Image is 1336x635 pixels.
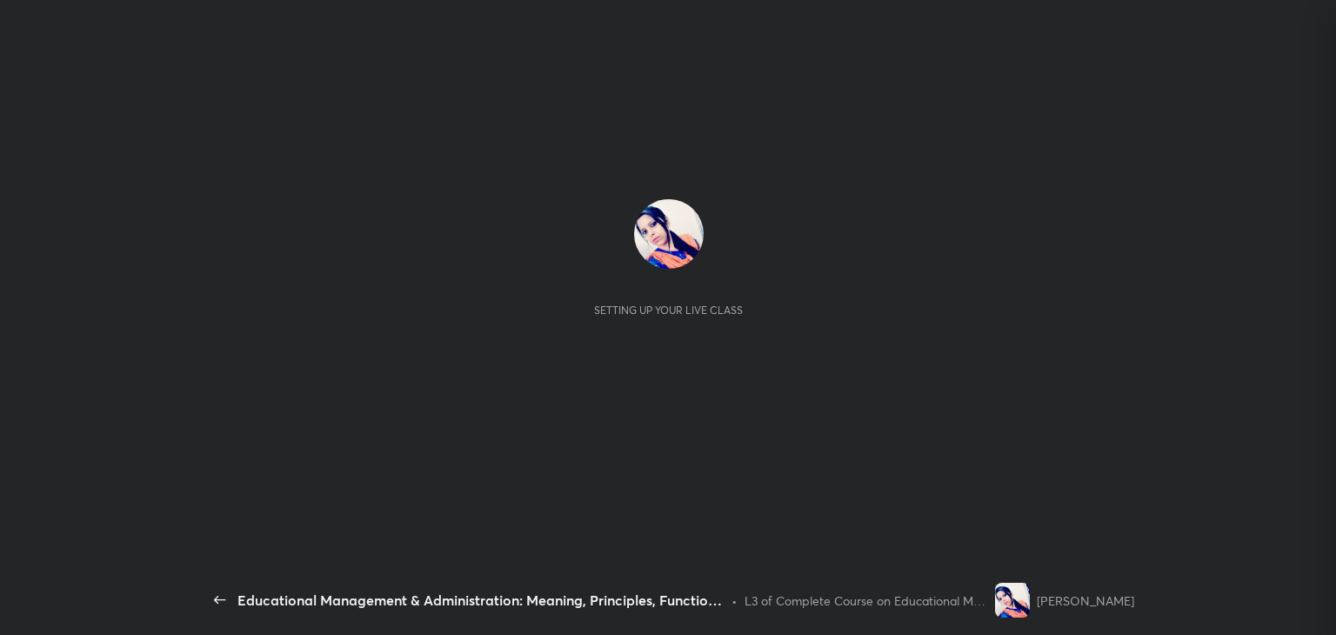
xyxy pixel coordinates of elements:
img: 3ec007b14afa42208d974be217fe0491.jpg [995,583,1030,618]
div: L3 of Complete Course on Educational Management, Administration and Leadership [745,592,988,610]
div: Setting up your live class [594,304,743,317]
div: [PERSON_NAME] [1037,592,1134,610]
div: Educational Management & Administration: Meaning, Principles, Functions & Importance (Part-3) [237,590,725,611]
img: 3ec007b14afa42208d974be217fe0491.jpg [634,199,704,269]
div: • [731,592,738,610]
